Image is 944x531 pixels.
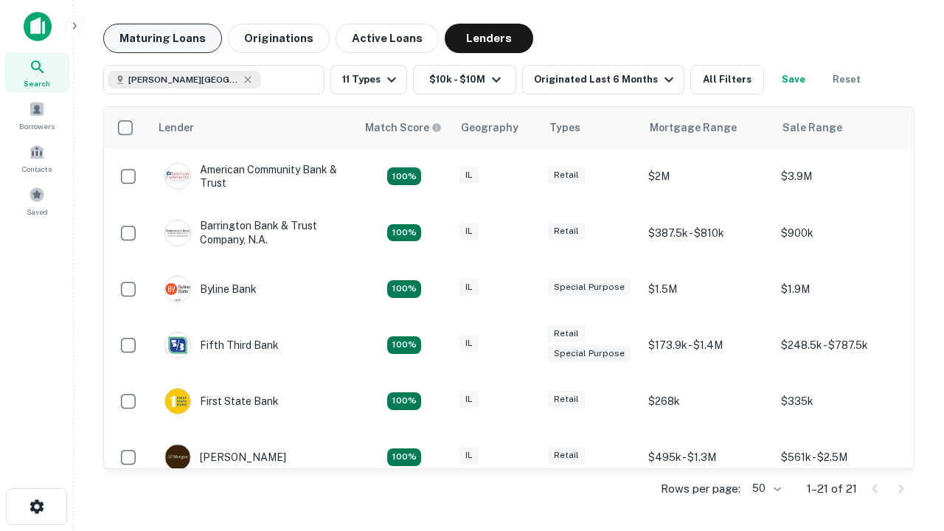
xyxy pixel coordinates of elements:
button: Maturing Loans [103,24,222,53]
div: Capitalize uses an advanced AI algorithm to match your search with the best lender. The match sco... [365,119,442,136]
th: Mortgage Range [641,107,774,148]
img: picture [165,389,190,414]
button: Originations [228,24,330,53]
a: Contacts [4,138,69,178]
div: 50 [746,478,783,499]
div: Barrington Bank & Trust Company, N.a. [164,219,341,246]
div: Matching Properties: 3, hasApolloMatch: undefined [387,224,421,242]
img: picture [165,333,190,358]
button: Active Loans [336,24,439,53]
div: Sale Range [782,119,842,136]
td: $1.5M [641,261,774,317]
div: Retail [548,223,585,240]
div: Matching Properties: 2, hasApolloMatch: undefined [387,280,421,298]
div: Matching Properties: 3, hasApolloMatch: undefined [387,448,421,466]
div: [PERSON_NAME] [164,444,286,471]
div: Matching Properties: 2, hasApolloMatch: undefined [387,167,421,185]
div: IL [459,391,479,408]
td: $387.5k - $810k [641,204,774,260]
td: $248.5k - $787.5k [774,317,906,373]
button: Save your search to get updates of matches that match your search criteria. [770,65,817,94]
td: $268k [641,373,774,429]
div: Mortgage Range [650,119,737,136]
div: Retail [548,391,585,408]
div: Special Purpose [548,345,631,362]
p: Rows per page: [661,480,740,498]
div: IL [459,335,479,352]
div: IL [459,279,479,296]
td: $561k - $2.5M [774,429,906,485]
th: Geography [452,107,541,148]
th: Lender [150,107,356,148]
img: capitalize-icon.png [24,12,52,41]
img: picture [165,164,190,189]
th: Capitalize uses an advanced AI algorithm to match your search with the best lender. The match sco... [356,107,452,148]
a: Borrowers [4,95,69,135]
span: Contacts [22,163,52,175]
span: Saved [27,206,48,218]
div: IL [459,223,479,240]
div: Fifth Third Bank [164,332,279,358]
p: 1–21 of 21 [807,480,857,498]
div: IL [459,167,479,184]
div: Special Purpose [548,279,631,296]
td: $495k - $1.3M [641,429,774,485]
div: Matching Properties: 2, hasApolloMatch: undefined [387,336,421,354]
a: Search [4,52,69,92]
div: Retail [548,325,585,342]
th: Sale Range [774,107,906,148]
div: Retail [548,167,585,184]
div: Matching Properties: 2, hasApolloMatch: undefined [387,392,421,410]
td: $900k [774,204,906,260]
div: Byline Bank [164,276,257,302]
button: 11 Types [330,65,407,94]
td: $335k [774,373,906,429]
th: Types [541,107,641,148]
button: Lenders [445,24,533,53]
span: [PERSON_NAME][GEOGRAPHIC_DATA], [GEOGRAPHIC_DATA] [128,73,239,86]
div: Retail [548,447,585,464]
img: picture [165,445,190,470]
div: American Community Bank & Trust [164,163,341,190]
div: First State Bank [164,388,279,414]
td: $1.9M [774,261,906,317]
img: picture [165,221,190,246]
img: picture [165,277,190,302]
iframe: Chat Widget [870,366,944,437]
div: IL [459,447,479,464]
div: Lender [159,119,194,136]
div: Geography [461,119,518,136]
button: $10k - $10M [413,65,516,94]
span: Search [24,77,50,89]
button: Reset [823,65,870,94]
td: $173.9k - $1.4M [641,317,774,373]
td: $2M [641,148,774,204]
h6: Match Score [365,119,439,136]
a: Saved [4,181,69,221]
div: Originated Last 6 Months [534,71,678,88]
td: $3.9M [774,148,906,204]
button: Originated Last 6 Months [522,65,684,94]
div: Types [549,119,580,136]
span: Borrowers [19,120,55,132]
button: All Filters [690,65,764,94]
